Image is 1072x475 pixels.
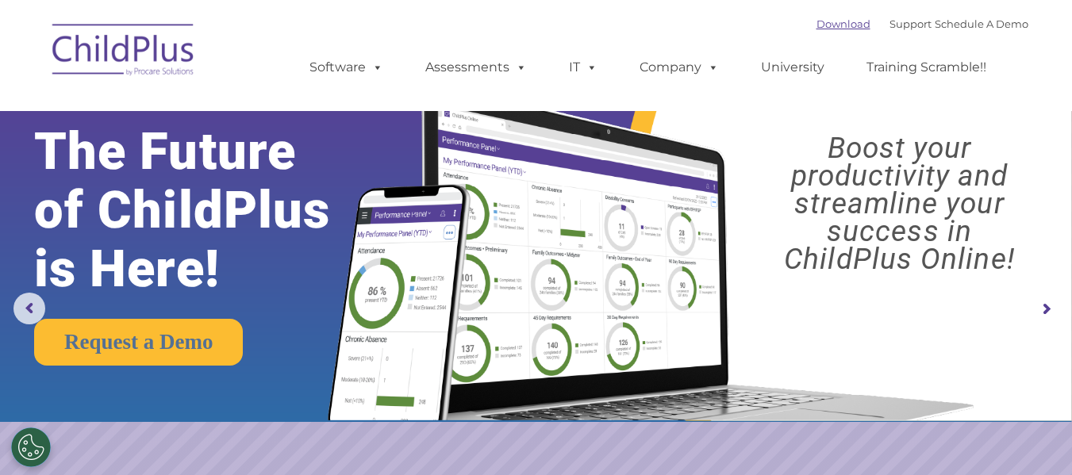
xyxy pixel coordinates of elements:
[553,52,613,83] a: IT
[740,134,1059,273] rs-layer: Boost your productivity and streamline your success in ChildPlus Online!
[34,122,376,298] rs-layer: The Future of ChildPlus is Here!
[221,170,288,182] span: Phone number
[34,319,243,366] a: Request a Demo
[851,52,1002,83] a: Training Scramble!!
[935,17,1028,30] a: Schedule A Demo
[889,17,932,30] a: Support
[44,13,203,92] img: ChildPlus by Procare Solutions
[816,17,1028,30] font: |
[816,17,870,30] a: Download
[221,105,269,117] span: Last name
[294,52,399,83] a: Software
[409,52,543,83] a: Assessments
[11,427,51,467] button: Cookies Settings
[624,52,735,83] a: Company
[745,52,840,83] a: University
